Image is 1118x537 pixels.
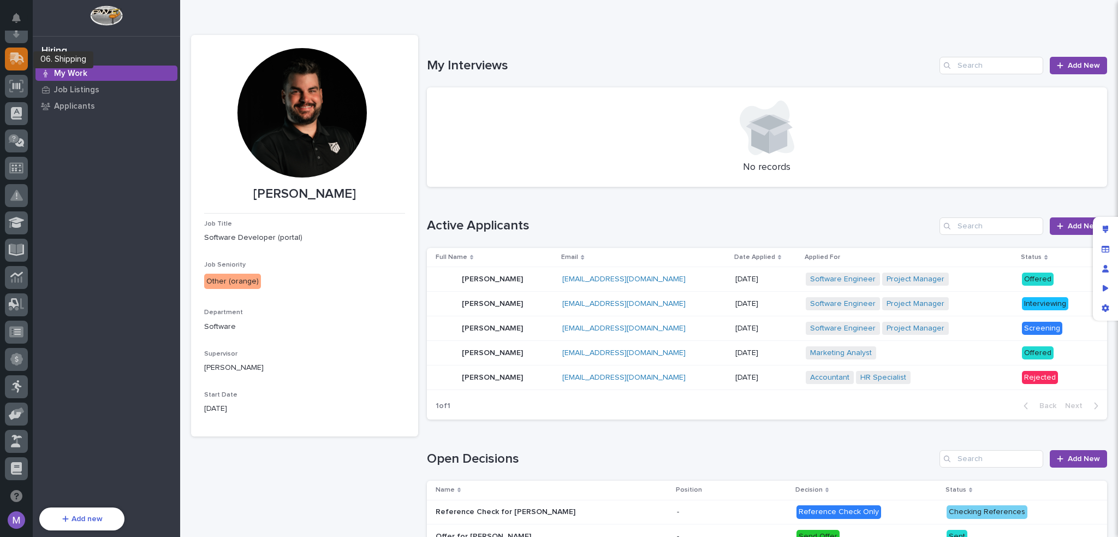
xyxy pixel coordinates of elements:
[37,132,138,141] div: We're available if you need us!
[204,221,232,227] span: Job Title
[562,300,686,308] a: [EMAIL_ADDRESS][DOMAIN_NAME]
[427,500,1108,524] tr: Reference Check for [PERSON_NAME]Reference Check for [PERSON_NAME] -Reference Check OnlyChecking ...
[1021,251,1042,263] p: Status
[735,275,797,284] p: [DATE]
[1096,239,1115,259] div: Manage fields and data
[1022,273,1054,286] div: Offered
[41,45,67,57] div: Hiring
[427,393,459,420] p: 1 of 1
[186,125,199,138] button: Start new chat
[11,159,73,168] div: Past conversations
[11,43,199,61] p: Welcome 👋
[436,251,467,263] p: Full Name
[11,176,28,193] img: Brittany
[1022,346,1054,360] div: Offered
[54,85,99,95] p: Job Listings
[734,251,775,263] p: Date Applied
[436,484,455,496] p: Name
[945,484,966,496] p: Status
[562,374,686,381] a: [EMAIL_ADDRESS][DOMAIN_NAME]
[1065,401,1089,411] span: Next
[11,10,33,32] img: Stacker
[735,324,797,333] p: [DATE]
[440,162,1095,174] p: No records
[90,5,122,26] img: Workspace Logo
[79,261,139,272] span: Onboarding Call
[436,505,578,517] p: Reference Check for [PERSON_NAME]
[37,121,179,132] div: Start new chat
[204,262,246,268] span: Job Seniority
[1033,401,1056,411] span: Back
[887,275,944,284] a: Project Manager
[91,216,94,225] span: •
[54,102,95,111] p: Applicants
[204,351,237,357] span: Supervisor
[735,349,797,358] p: [DATE]
[33,98,180,114] a: Applicants
[204,274,261,290] div: Other (orange)
[462,346,525,358] p: [PERSON_NAME]
[39,508,124,530] button: Add new
[204,309,243,316] span: Department
[204,321,405,333] p: Software
[796,505,881,519] div: Reference Check Only
[939,450,1043,468] input: Search
[5,509,28,532] button: users-avatar
[5,7,28,29] button: Notifications
[11,262,20,271] div: 📖
[427,365,1108,390] tr: [PERSON_NAME][PERSON_NAME] [EMAIL_ADDRESS][DOMAIN_NAME] [DATE]Accountant HR Specialist Rejected
[22,261,60,272] span: Help Docs
[887,299,944,309] a: Project Manager
[1068,62,1100,69] span: Add New
[427,451,935,467] h1: Open Decisions
[33,65,180,81] a: My Work
[939,57,1043,74] input: Search
[11,61,199,78] p: How can we help?
[1096,298,1115,318] div: App settings
[34,216,88,225] span: [PERSON_NAME]
[805,251,840,263] p: Applied For
[427,58,935,74] h1: My Interviews
[5,485,28,508] button: Open support chat
[1015,401,1061,411] button: Back
[735,373,797,382] p: [DATE]
[795,484,823,496] p: Decision
[1050,57,1107,74] a: Add New
[810,324,876,333] a: Software Engineer
[427,316,1108,340] tr: [PERSON_NAME][PERSON_NAME] [EMAIL_ADDRESS][DOMAIN_NAME] [DATE]Software Engineer Project Manager S...
[77,287,132,296] a: Powered byPylon
[33,81,180,98] a: Job Listings
[810,275,876,284] a: Software Engineer
[1022,371,1058,385] div: Rejected
[11,205,28,223] img: Matthew Hall
[7,257,64,276] a: 📖Help Docs
[562,349,686,357] a: [EMAIL_ADDRESS][DOMAIN_NAME]
[1022,322,1062,335] div: Screening
[939,217,1043,235] input: Search
[676,484,702,496] p: Position
[204,362,405,374] p: [PERSON_NAME]
[34,186,88,195] span: [PERSON_NAME]
[1050,217,1107,235] a: Add New
[204,403,405,415] p: [DATE]
[735,299,797,309] p: [DATE]
[562,275,686,283] a: [EMAIL_ADDRESS][DOMAIN_NAME]
[97,216,119,225] span: [DATE]
[887,324,944,333] a: Project Manager
[91,186,94,195] span: •
[462,322,525,333] p: [PERSON_NAME]
[68,262,77,271] div: 🔗
[810,299,876,309] a: Software Engineer
[1096,220,1115,239] div: Edit layout
[97,186,119,195] span: [DATE]
[810,373,849,382] a: Accountant
[11,121,31,141] img: 1736555164131-43832dd5-751b-4058-ba23-39d91318e5a0
[1068,222,1100,230] span: Add New
[14,13,28,31] div: Notifications
[462,371,525,382] p: [PERSON_NAME]
[22,187,31,196] img: 1736555164131-43832dd5-751b-4058-ba23-39d91318e5a0
[109,288,132,296] span: Pylon
[427,218,935,234] h1: Active Applicants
